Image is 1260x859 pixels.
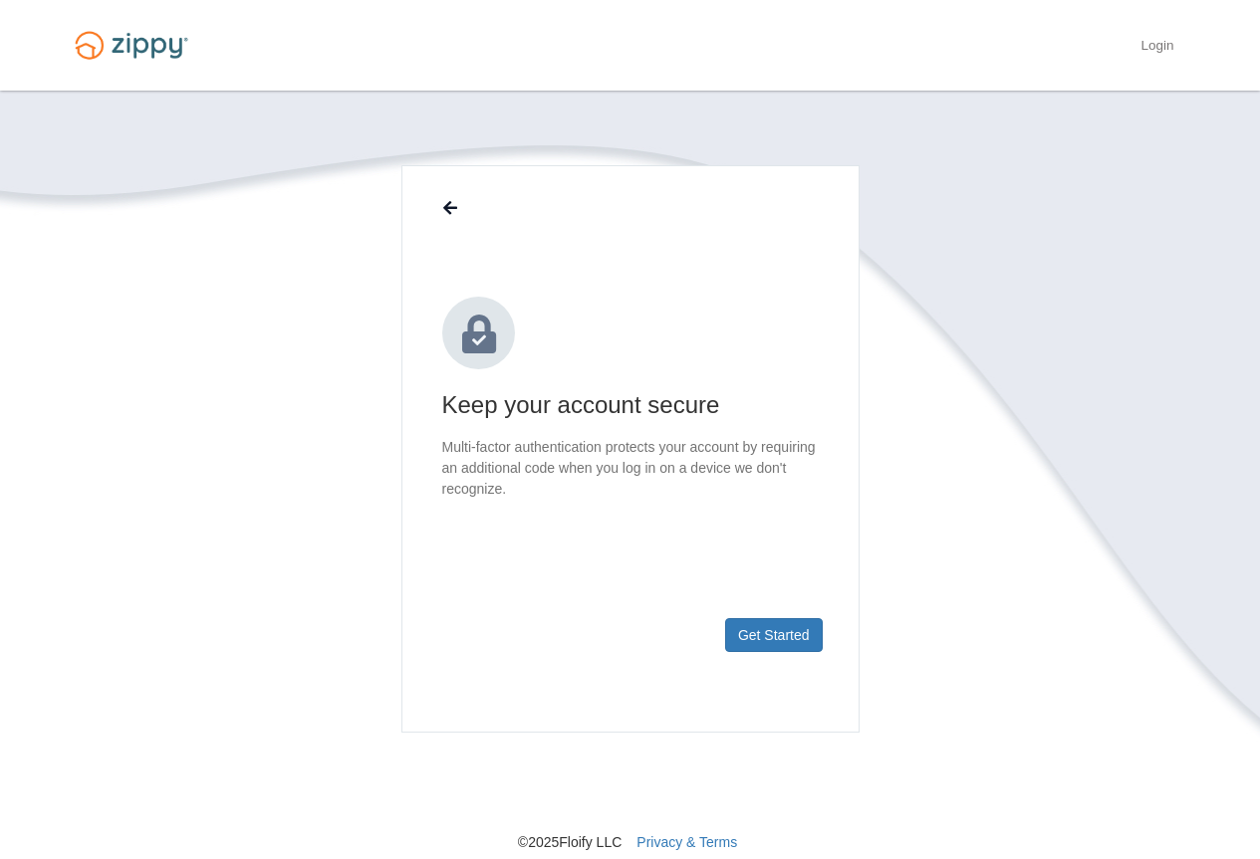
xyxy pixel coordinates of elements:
[442,389,819,421] h1: Keep your account secure
[636,834,737,850] a: Privacy & Terms
[63,22,200,69] img: Logo
[63,733,1198,852] nav: © 2025 Floify LLC
[725,618,823,652] button: Get Started
[1140,38,1173,58] a: Login
[442,437,819,500] p: Multi-factor authentication protects your account by requiring an additional code when you log in...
